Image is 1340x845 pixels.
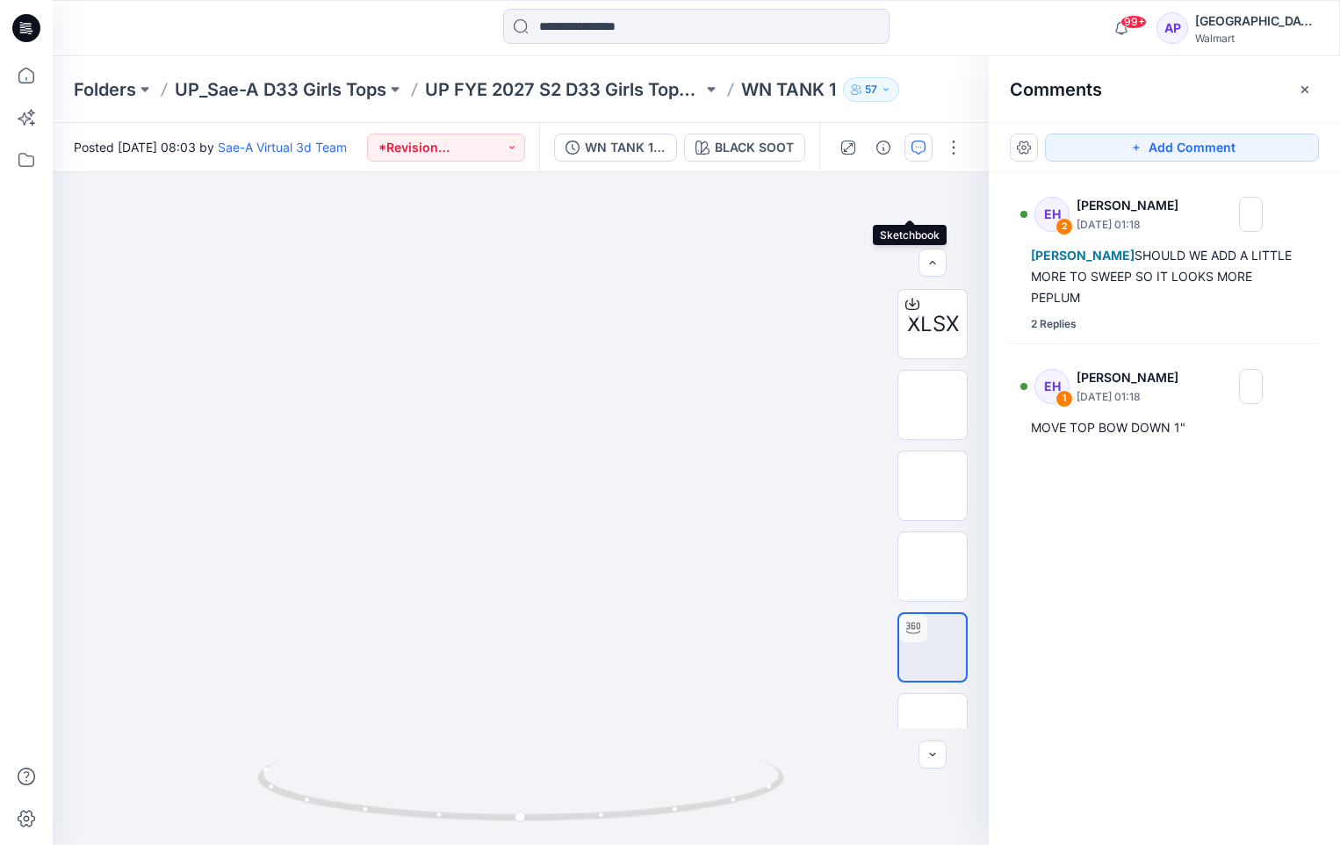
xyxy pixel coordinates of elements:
[218,140,347,155] a: Sae-A Virtual 3d Team
[74,138,347,156] span: Posted [DATE] 08:03 by
[1077,388,1190,406] p: [DATE] 01:18
[741,77,836,102] p: WN TANK 1
[1055,218,1073,235] div: 2
[1034,197,1070,232] div: EH
[865,80,877,99] p: 57
[1045,134,1319,162] button: Add Comment
[1031,417,1298,438] div: MOVE TOP BOW DOWN 1"
[843,77,899,102] button: 57
[1120,15,1147,29] span: 99+
[1077,216,1190,234] p: [DATE] 01:18
[425,77,702,102] a: UP FYE 2027 S2 D33 Girls Tops Sae-A
[1055,390,1073,408] div: 1
[684,134,805,162] button: BLACK SOOT
[74,77,136,102] a: Folders
[1010,79,1102,100] h2: Comments
[869,134,897,162] button: Details
[1195,32,1318,45] div: Walmart
[1077,195,1190,216] p: [PERSON_NAME]
[554,134,677,162] button: WN TANK 1_REV1_ FULL COLORWAYS
[1156,12,1188,44] div: AP
[175,77,386,102] a: UP_Sae-A D33 Girls Tops
[585,138,666,157] div: WN TANK 1_REV1_ FULL COLORWAYS
[1031,245,1298,308] div: SHOULD WE ADD A LITTLE MORE TO SWEEP SO IT LOOKS MORE PEPLUM
[907,308,959,340] span: XLSX
[715,138,794,157] div: BLACK SOOT
[1195,11,1318,32] div: [GEOGRAPHIC_DATA]
[1031,315,1077,333] div: 2 Replies
[1077,367,1190,388] p: [PERSON_NAME]
[1034,369,1070,404] div: EH
[1031,248,1135,263] span: [PERSON_NAME]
